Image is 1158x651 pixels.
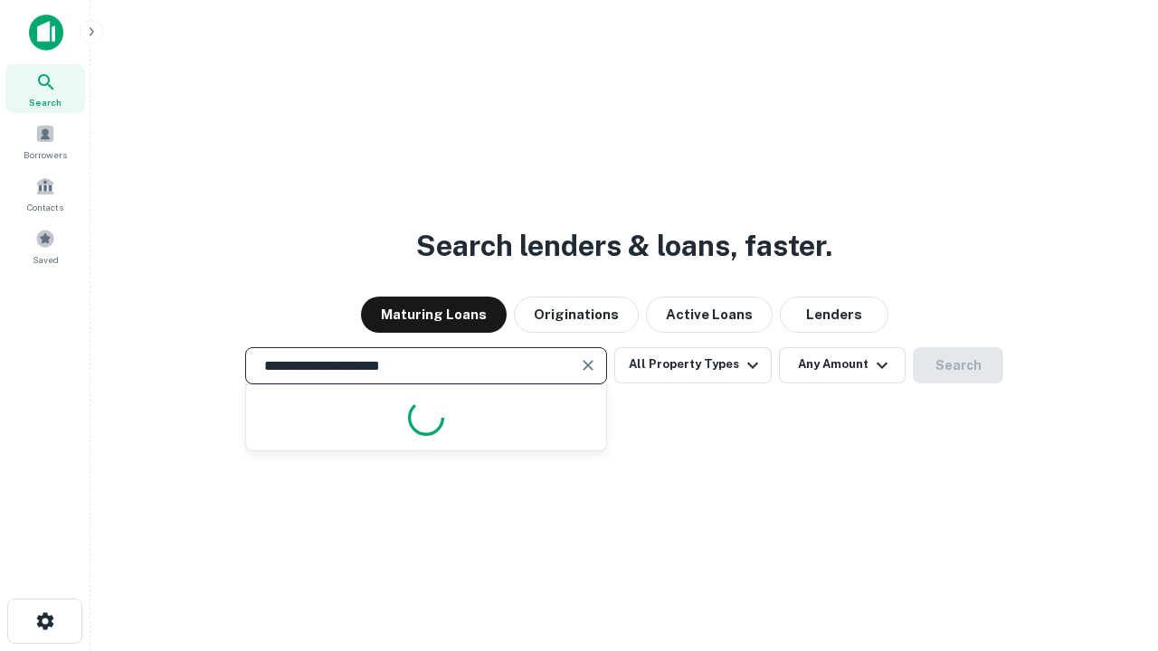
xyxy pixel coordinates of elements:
[27,200,63,214] span: Contacts
[646,297,773,333] button: Active Loans
[780,297,888,333] button: Lenders
[575,353,601,378] button: Clear
[5,64,85,113] a: Search
[1068,506,1158,593] iframe: Chat Widget
[779,347,906,383] button: Any Amount
[29,14,63,51] img: capitalize-icon.png
[361,297,507,333] button: Maturing Loans
[24,147,67,162] span: Borrowers
[614,347,772,383] button: All Property Types
[5,222,85,270] a: Saved
[29,95,62,109] span: Search
[5,117,85,165] a: Borrowers
[5,169,85,218] a: Contacts
[416,224,832,268] h3: Search lenders & loans, faster.
[33,252,59,267] span: Saved
[514,297,639,333] button: Originations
